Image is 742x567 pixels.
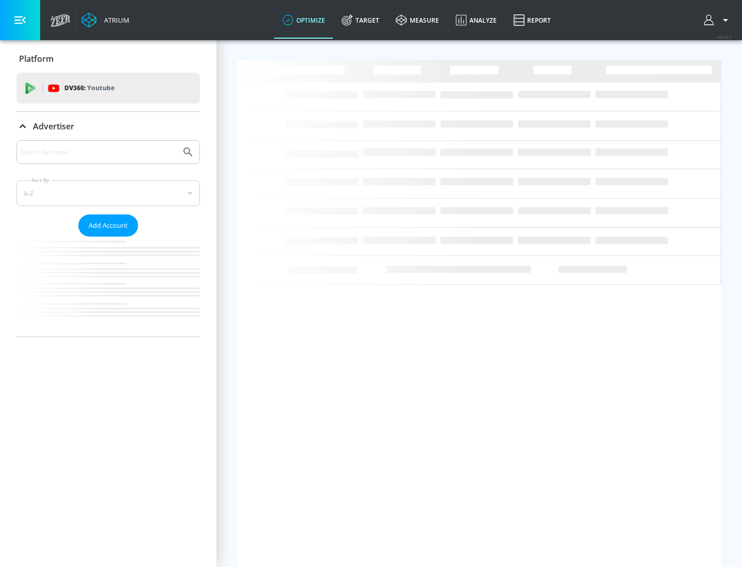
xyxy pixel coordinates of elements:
[19,53,54,64] p: Platform
[16,237,200,337] nav: list of Advertiser
[29,177,52,184] label: Sort By
[16,180,200,206] div: A-Z
[333,2,387,39] a: Target
[100,15,129,25] div: Atrium
[87,82,114,93] p: Youtube
[16,112,200,141] div: Advertiser
[387,2,447,39] a: measure
[81,12,129,28] a: Atrium
[505,2,559,39] a: Report
[21,145,177,159] input: Search by name
[16,140,200,337] div: Advertiser
[89,220,128,231] span: Add Account
[78,214,138,237] button: Add Account
[64,82,114,94] p: DV360:
[16,44,200,73] div: Platform
[33,121,74,132] p: Advertiser
[16,73,200,104] div: DV360: Youtube
[447,2,505,39] a: Analyze
[274,2,333,39] a: optimize
[717,34,732,40] span: v 4.25.2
